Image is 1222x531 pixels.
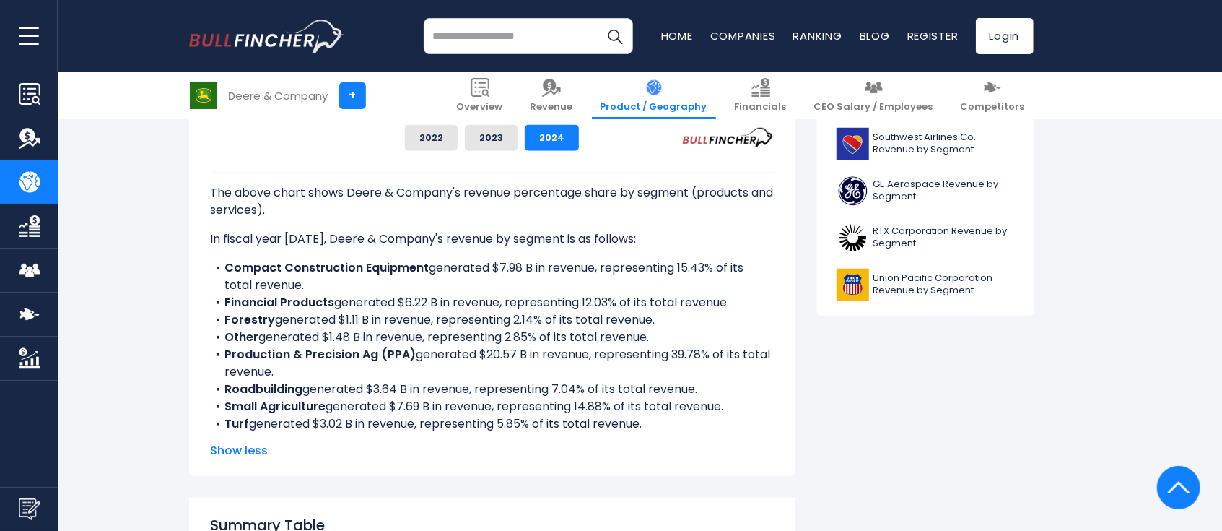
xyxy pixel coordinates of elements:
[211,442,774,459] span: Show less
[592,72,716,119] a: Product / Geography
[229,87,328,104] div: Deere & Company
[828,218,1023,258] a: RTX Corporation Revenue by Segment
[735,101,787,113] span: Financials
[976,18,1034,54] a: Login
[211,184,774,219] p: The above chart shows Deere & Company's revenue percentage share by segment (products and services).
[873,272,1014,297] span: Union Pacific Corporation Revenue by Segment
[814,101,933,113] span: CEO Salary / Employees
[189,20,344,53] img: bullfincher logo
[211,398,774,415] li: generated $7.69 B in revenue, representing 14.88% of its total revenue.
[225,329,259,345] b: Other
[211,294,774,311] li: generated $6.22 B in revenue, representing 12.03% of its total revenue.
[448,72,512,119] a: Overview
[405,125,458,151] button: 2022
[211,415,774,433] li: generated $3.02 B in revenue, representing 5.85% of its total revenue.
[873,178,1014,203] span: GE Aerospace Revenue by Segment
[211,230,774,248] p: In fiscal year [DATE], Deere & Company's revenue by segment is as follows:
[828,265,1023,305] a: Union Pacific Corporation Revenue by Segment
[661,28,693,43] a: Home
[873,131,1014,156] span: Southwest Airlines Co. Revenue by Segment
[952,72,1034,119] a: Competitors
[211,346,774,381] li: generated $20.57 B in revenue, representing 39.78% of its total revenue.
[710,28,776,43] a: Companies
[597,18,633,54] button: Search
[211,173,774,519] div: The for Deere & Company is the Production & Precision Ag (PPA), which represents 39.78% of its to...
[339,82,366,109] a: +
[828,124,1023,164] a: Southwest Airlines Co. Revenue by Segment
[860,28,890,43] a: Blog
[837,222,869,254] img: RTX logo
[225,311,276,328] b: Forestry
[190,82,217,109] img: DE logo
[531,101,573,113] span: Revenue
[837,269,869,301] img: UNP logo
[211,381,774,398] li: generated $3.64 B in revenue, representing 7.04% of its total revenue.
[225,398,326,415] b: Small Agriculture
[837,128,869,160] img: LUV logo
[225,294,335,311] b: Financial Products
[465,125,518,151] button: 2023
[225,259,429,276] b: Compact Construction Equipment
[793,28,842,43] a: Ranking
[525,125,579,151] button: 2024
[189,20,344,53] a: Go to homepage
[522,72,582,119] a: Revenue
[457,101,503,113] span: Overview
[211,329,774,346] li: generated $1.48 B in revenue, representing 2.85% of its total revenue.
[225,415,250,432] b: Turf
[601,101,707,113] span: Product / Geography
[907,28,959,43] a: Register
[828,171,1023,211] a: GE Aerospace Revenue by Segment
[211,311,774,329] li: generated $1.11 B in revenue, representing 2.14% of its total revenue.
[806,72,942,119] a: CEO Salary / Employees
[211,259,774,294] li: generated $7.98 B in revenue, representing 15.43% of its total revenue.
[961,101,1025,113] span: Competitors
[225,381,303,397] b: Roadbuilding
[837,175,869,207] img: GE logo
[726,72,795,119] a: Financials
[873,225,1014,250] span: RTX Corporation Revenue by Segment
[225,346,416,363] b: Production & Precision Ag (PPA)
